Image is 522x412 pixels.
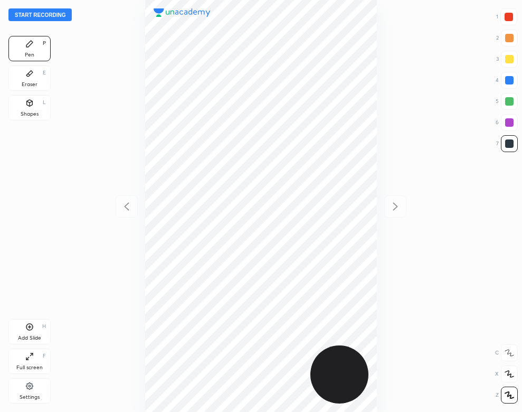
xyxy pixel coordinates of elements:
div: Shapes [21,111,39,117]
div: X [495,366,518,382]
div: L [43,100,46,105]
div: 6 [496,114,518,131]
div: C [495,344,518,361]
div: H [42,324,46,329]
div: E [43,70,46,76]
div: Pen [25,52,34,58]
div: 1 [496,8,517,25]
div: 2 [496,30,518,46]
div: 7 [496,135,518,152]
div: 3 [496,51,518,68]
div: P [43,41,46,46]
div: Z [496,387,518,404]
div: Eraser [22,82,37,87]
div: F [43,353,46,359]
img: logo.38c385cc.svg [154,8,211,17]
div: Settings [20,395,40,400]
div: 5 [496,93,518,110]
div: Add Slide [18,335,41,341]
button: Start recording [8,8,72,21]
div: Full screen [16,365,43,370]
div: 4 [496,72,518,89]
